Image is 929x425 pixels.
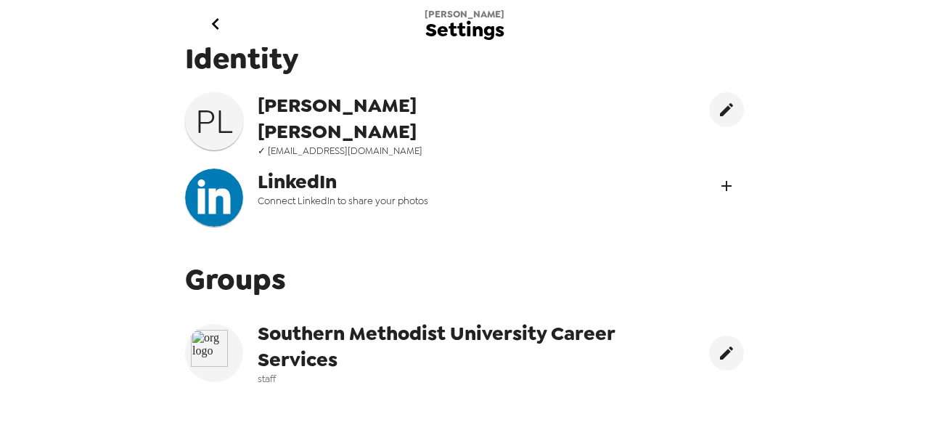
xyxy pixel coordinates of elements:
h3: P L [185,101,243,142]
span: [PERSON_NAME] [425,8,504,20]
span: Southern Methodist University Career Services [258,320,624,373]
span: [PERSON_NAME] [PERSON_NAME] [258,92,551,145]
button: Connect LinekdIn [709,169,744,203]
button: edit [709,336,744,371]
img: headshotImg [185,169,243,227]
span: Settings [425,20,504,40]
span: Identity [185,39,744,78]
span: Groups [185,260,286,299]
span: Connect LinkedIn to share your photos [258,195,551,207]
span: staff [258,373,624,385]
span: LinkedIn [258,169,551,195]
button: edit [709,92,744,127]
img: org logo [191,330,237,376]
span: ✓ [EMAIL_ADDRESS][DOMAIN_NAME] [258,145,551,157]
